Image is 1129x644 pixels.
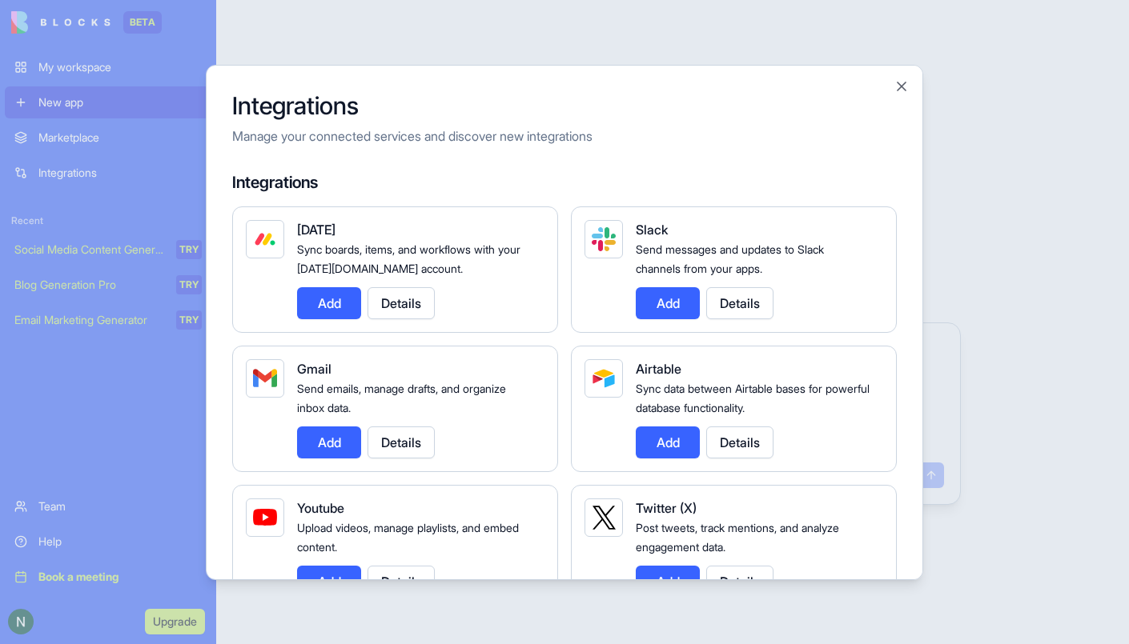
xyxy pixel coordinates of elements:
[636,426,700,458] button: Add
[636,382,870,414] span: Sync data between Airtable bases for powerful database functionality.
[232,91,897,120] h2: Integrations
[232,171,897,194] h4: Integrations
[297,500,344,516] span: Youtube
[706,566,773,598] button: Details
[297,566,361,598] button: Add
[368,566,435,598] button: Details
[232,126,897,146] p: Manage your connected services and discover new integrations
[636,222,668,238] span: Slack
[297,242,520,275] span: Sync boards, items, and workflows with your [DATE][DOMAIN_NAME] account.
[368,426,435,458] button: Details
[636,242,824,275] span: Send messages and updates to Slack channels from your apps.
[706,426,773,458] button: Details
[297,426,361,458] button: Add
[297,361,331,377] span: Gmail
[706,287,773,319] button: Details
[636,566,700,598] button: Add
[636,500,697,516] span: Twitter (X)
[368,287,435,319] button: Details
[636,361,681,377] span: Airtable
[297,287,361,319] button: Add
[636,287,700,319] button: Add
[636,521,839,554] span: Post tweets, track mentions, and analyze engagement data.
[297,222,335,238] span: [DATE]
[297,521,519,554] span: Upload videos, manage playlists, and embed content.
[297,382,506,414] span: Send emails, manage drafts, and organize inbox data.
